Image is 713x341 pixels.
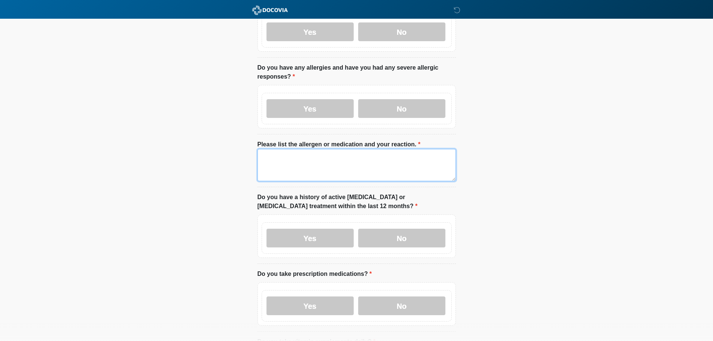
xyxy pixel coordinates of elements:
[358,296,445,315] label: No
[258,270,372,278] label: Do you take prescription medications?
[258,140,421,149] label: Please list the allergen or medication and your reaction.
[266,296,354,315] label: Yes
[358,229,445,247] label: No
[358,99,445,118] label: No
[266,22,354,41] label: Yes
[258,63,456,81] label: Do you have any allergies and have you had any severe allergic responses?
[250,6,290,15] img: ABC Med Spa- GFEase Logo
[266,99,354,118] label: Yes
[266,229,354,247] label: Yes
[258,193,456,211] label: Do you have a history of active [MEDICAL_DATA] or [MEDICAL_DATA] treatment within the last 12 mon...
[358,22,445,41] label: No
